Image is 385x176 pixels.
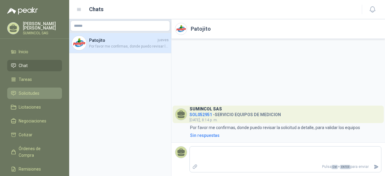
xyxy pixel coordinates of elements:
[340,165,350,169] span: ENTER
[7,7,38,14] img: Logo peakr
[19,118,46,124] span: Negociaciones
[189,111,281,116] h4: - SERVICIO EQUIPOS DE MEDICION
[189,132,381,139] a: Sin respuestas
[19,145,56,159] span: Órdenes de Compra
[19,48,28,55] span: Inicio
[371,162,381,172] button: Enviar
[19,90,39,97] span: Solicitudes
[69,33,171,53] a: Company LogoPatojitojuevesPor favor me confirmas, donde puedo revisar la solicitud a detalle, par...
[19,104,41,110] span: Licitaciones
[7,115,62,127] a: Negociaciones
[190,124,360,131] p: Por favor me confirmas, donde puedo revisar la solicitud a detalle, para validar los equipos
[89,44,169,49] span: Por favor me confirmas, donde puedo revisar la solicitud a detalle, para validar los equipos
[89,37,156,44] h4: Patojito
[158,37,169,43] span: jueves
[72,36,86,50] img: Company Logo
[189,107,222,111] h3: SUMINCOL SAS
[19,62,28,69] span: Chat
[7,143,62,161] a: Órdenes de Compra
[7,46,62,57] a: Inicio
[7,163,62,175] a: Remisiones
[189,118,218,122] span: [DATE], 8:14 p. m.
[191,25,211,33] h2: Patojito
[89,5,103,14] h1: Chats
[7,88,62,99] a: Solicitudes
[19,76,32,83] span: Tareas
[19,166,41,172] span: Remisiones
[19,131,32,138] span: Cotizar
[189,112,212,117] span: SOL052951
[190,132,220,139] div: Sin respuestas
[200,162,371,172] p: Pulsa + para enviar
[7,101,62,113] a: Licitaciones
[23,31,62,35] p: SUMINCOL SAS
[190,162,200,172] label: Adjuntar archivos
[7,74,62,85] a: Tareas
[175,23,187,35] img: Company Logo
[7,129,62,140] a: Cotizar
[331,165,338,169] span: Ctrl
[7,60,62,71] a: Chat
[23,22,62,30] p: [PERSON_NAME] [PERSON_NAME]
